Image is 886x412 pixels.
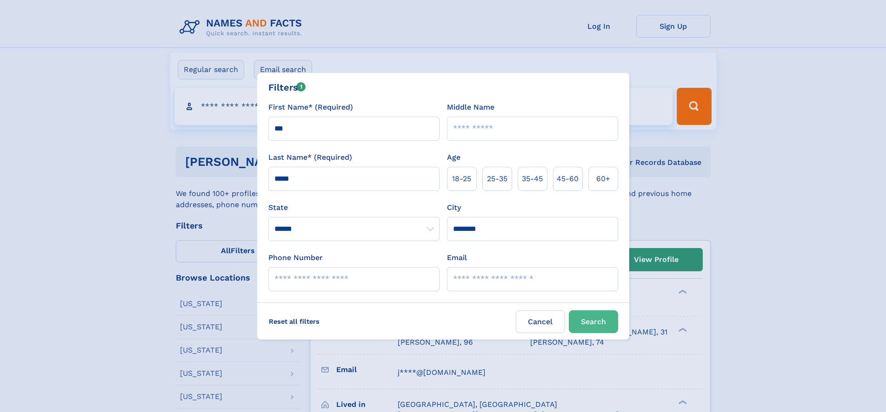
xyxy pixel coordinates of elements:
label: Email [447,252,467,263]
span: 35‑45 [522,173,543,184]
span: 25‑35 [487,173,507,184]
div: Filters [268,80,306,94]
button: Search [569,310,618,333]
label: Age [447,152,460,163]
span: 18‑25 [452,173,471,184]
label: Middle Name [447,102,494,113]
label: Cancel [516,310,565,333]
label: Reset all filters [263,310,326,333]
label: Phone Number [268,252,323,263]
span: 60+ [596,173,610,184]
label: State [268,202,440,213]
label: First Name* (Required) [268,102,353,113]
span: 45‑60 [557,173,579,184]
label: Last Name* (Required) [268,152,352,163]
label: City [447,202,461,213]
